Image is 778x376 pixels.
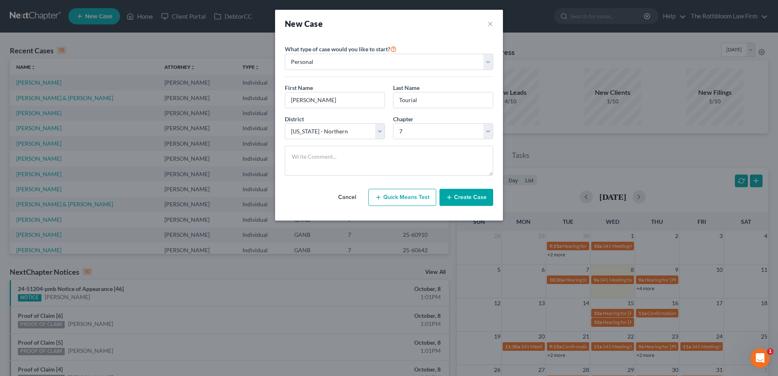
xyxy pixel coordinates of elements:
span: 1 [767,348,774,355]
strong: New Case [285,19,323,28]
iframe: Intercom live chat [750,348,770,368]
label: What type of case would you like to start? [285,44,397,54]
span: District [285,116,304,122]
button: × [487,18,493,29]
input: Enter Last Name [393,92,493,108]
button: Create Case [439,189,493,206]
button: Quick Means Test [368,189,436,206]
span: Last Name [393,84,420,91]
button: Cancel [329,189,365,205]
span: Chapter [393,116,413,122]
input: Enter First Name [285,92,385,108]
span: First Name [285,84,313,91]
